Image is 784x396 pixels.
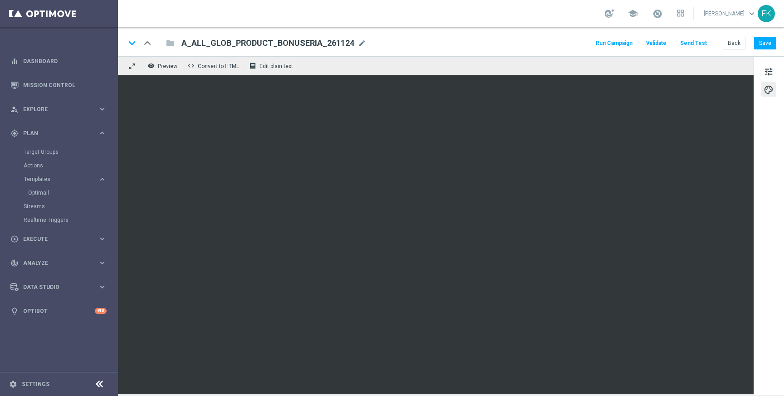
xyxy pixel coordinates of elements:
div: Analyze [10,259,98,267]
i: gps_fixed [10,129,19,137]
div: Data Studio [10,283,98,291]
i: person_search [10,105,19,113]
span: tune [764,66,774,78]
a: Actions [24,162,94,169]
div: Explore [10,105,98,113]
span: Templates [24,176,89,182]
div: Optibot [10,299,107,323]
div: Plan [10,129,98,137]
button: Back [723,37,745,49]
i: keyboard_arrow_right [98,283,107,291]
span: keyboard_arrow_down [747,9,757,19]
span: school [628,9,638,19]
span: code [187,62,195,69]
button: Save [754,37,776,49]
button: track_changes Analyze keyboard_arrow_right [10,259,107,267]
span: Validate [646,40,666,46]
span: mode_edit [358,39,366,47]
span: Convert to HTML [198,63,239,69]
i: keyboard_arrow_right [98,105,107,113]
button: Templates keyboard_arrow_right [24,176,107,183]
i: equalizer [10,57,19,65]
div: +10 [95,308,107,314]
i: keyboard_arrow_down [125,36,139,50]
button: code Convert to HTML [185,60,243,72]
i: settings [9,380,17,388]
a: Optibot [23,299,95,323]
button: Data Studio keyboard_arrow_right [10,284,107,291]
button: equalizer Dashboard [10,58,107,65]
i: track_changes [10,259,19,267]
a: Streams [24,203,94,210]
div: Optimail [28,186,117,200]
button: Run Campaign [594,37,634,49]
a: Realtime Triggers [24,216,94,224]
a: Mission Control [23,73,107,97]
span: Preview [158,63,177,69]
div: Actions [24,159,117,172]
div: FK [758,5,775,22]
i: keyboard_arrow_right [98,129,107,137]
button: lightbulb Optibot +10 [10,308,107,315]
i: keyboard_arrow_right [98,235,107,243]
div: Execute [10,235,98,243]
button: receipt Edit plain text [247,60,297,72]
button: play_circle_outline Execute keyboard_arrow_right [10,235,107,243]
span: Analyze [23,260,98,266]
div: Mission Control [10,73,107,97]
i: receipt [249,62,256,69]
div: Templates [24,172,117,200]
button: Mission Control [10,82,107,89]
a: Optimail [28,189,94,196]
div: Target Groups [24,145,117,159]
i: play_circle_outline [10,235,19,243]
span: Explore [23,107,98,112]
span: A_ALL_GLOB_PRODUCT_BONUSERIA_261124 [181,38,354,49]
button: remove_red_eye Preview [145,60,181,72]
span: Plan [23,131,98,136]
span: Data Studio [23,284,98,290]
button: Validate [645,37,668,49]
div: Streams [24,200,117,213]
a: Settings [22,381,49,387]
i: remove_red_eye [147,62,155,69]
span: Edit plain text [260,63,293,69]
button: palette [761,82,776,97]
button: gps_fixed Plan keyboard_arrow_right [10,130,107,137]
button: person_search Explore keyboard_arrow_right [10,106,107,113]
i: keyboard_arrow_right [98,259,107,267]
i: lightbulb [10,307,19,315]
a: Dashboard [23,49,107,73]
button: Send Test [679,37,708,49]
a: [PERSON_NAME]keyboard_arrow_down [703,7,758,20]
span: Execute [23,236,98,242]
span: palette [764,84,774,96]
a: Target Groups [24,148,94,156]
div: Realtime Triggers [24,213,117,227]
div: Dashboard [10,49,107,73]
i: keyboard_arrow_right [98,175,107,184]
div: Templates [24,176,98,182]
button: tune [761,64,776,78]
